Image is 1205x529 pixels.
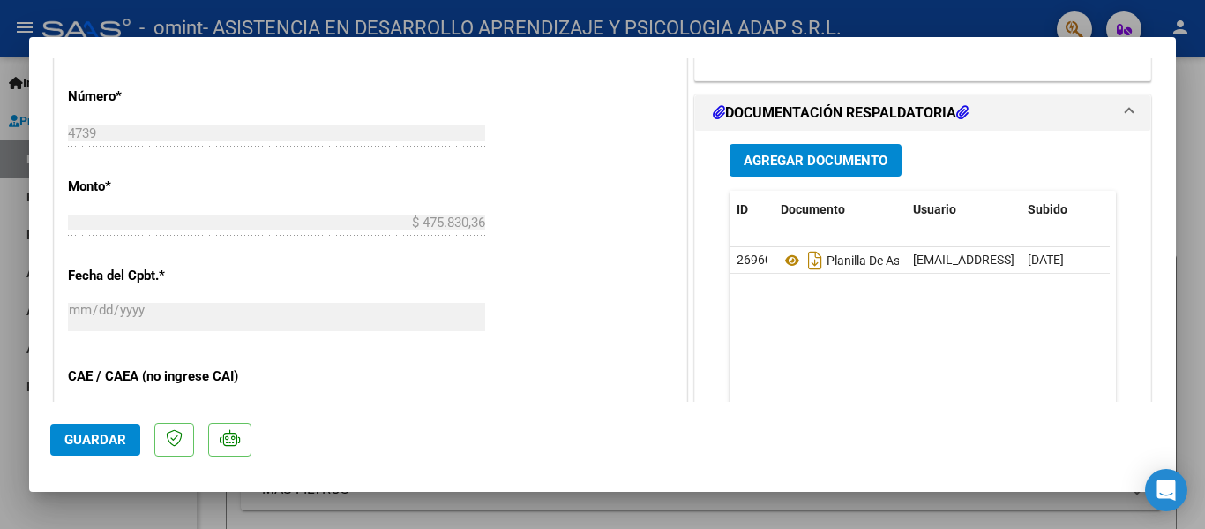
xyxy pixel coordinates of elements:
[730,144,902,177] button: Agregar Documento
[804,246,827,275] i: Descargar documento
[730,191,774,229] datatable-header-cell: ID
[1145,469,1187,511] div: Open Intercom Messenger
[1028,202,1067,216] span: Subido
[781,253,942,268] span: Planilla De Asistencia
[50,424,140,456] button: Guardar
[695,95,1150,131] mat-expansion-panel-header: DOCUMENTACIÓN RESPALDATORIA
[913,202,956,216] span: Usuario
[68,87,250,107] p: Número
[737,253,772,267] span: 26960
[68,266,250,286] p: Fecha del Cpbt.
[64,432,126,448] span: Guardar
[695,131,1150,497] div: DOCUMENTACIÓN RESPALDATORIA
[1028,253,1064,267] span: [DATE]
[68,177,250,197] p: Monto
[68,367,250,387] p: CAE / CAEA (no ingrese CAI)
[906,191,1021,229] datatable-header-cell: Usuario
[774,191,906,229] datatable-header-cell: Documento
[1021,191,1109,229] datatable-header-cell: Subido
[744,153,887,169] span: Agregar Documento
[1109,191,1197,229] datatable-header-cell: Acción
[781,202,845,216] span: Documento
[713,102,969,124] h1: DOCUMENTACIÓN RESPALDATORIA
[737,202,748,216] span: ID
